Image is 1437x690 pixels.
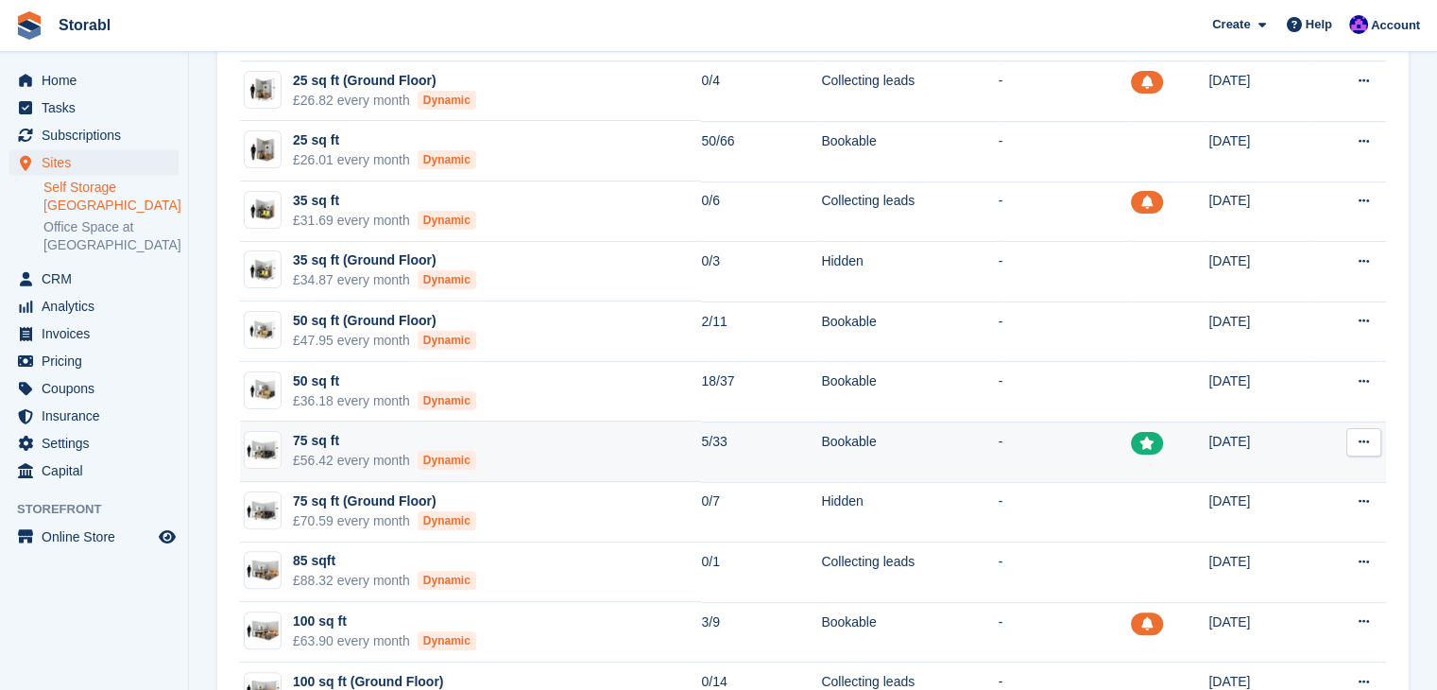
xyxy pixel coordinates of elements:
span: Analytics [42,293,155,319]
td: [DATE] [1208,362,1310,423]
div: £34.87 every month [293,270,476,290]
td: Collecting leads [821,181,998,242]
div: Dynamic [418,571,476,590]
img: 75.jpg [245,437,281,464]
div: 50 sq ft (Ground Floor) [293,311,476,331]
td: [DATE] [1208,181,1310,242]
td: 18/37 [701,362,821,423]
td: - [999,543,1131,603]
a: menu [9,375,179,402]
td: 2/11 [701,302,821,362]
td: 0/6 [701,181,821,242]
a: menu [9,403,179,429]
td: [DATE] [1208,543,1310,603]
div: 35 sq ft [293,191,476,211]
td: - [999,482,1131,543]
div: £26.01 every month [293,150,476,170]
span: Insurance [42,403,155,429]
img: 50-sqft-unit.jpg [245,376,281,404]
div: £31.69 every month [293,211,476,231]
div: Dynamic [418,511,476,530]
img: 50.jpg [245,317,281,344]
td: - [999,422,1131,482]
td: [DATE] [1208,422,1310,482]
a: menu [9,293,179,319]
td: Collecting leads [821,543,998,603]
span: Create [1212,15,1250,34]
a: menu [9,67,179,94]
img: 100-sqft-unit.jpg [245,557,281,584]
td: Hidden [821,242,998,302]
td: [DATE] [1208,602,1310,663]
td: - [999,121,1131,181]
span: Home [42,67,155,94]
td: [DATE] [1208,482,1310,543]
a: menu [9,149,179,176]
td: Bookable [821,121,998,181]
span: Settings [42,430,155,457]
td: Bookable [821,602,998,663]
td: [DATE] [1208,61,1310,122]
div: £36.18 every month [293,391,476,411]
a: Storabl [51,9,118,41]
a: menu [9,266,179,292]
img: 35-sqft-unit.jpg [245,197,281,224]
td: 3/9 [701,602,821,663]
a: menu [9,122,179,148]
img: stora-icon-8386f47178a22dfd0bd8f6a31ec36ba5ce8667c1dd55bd0f319d3a0aa187defe.svg [15,11,43,40]
td: 0/4 [701,61,821,122]
td: [DATE] [1208,242,1310,302]
img: Bailey Hunt [1349,15,1368,34]
img: 75.jpg [245,497,281,525]
td: 5/33 [701,422,821,482]
span: Coupons [42,375,155,402]
td: Collecting leads [821,61,998,122]
span: Help [1306,15,1332,34]
div: Dynamic [418,631,476,650]
div: 25 sq ft (Ground Floor) [293,71,476,91]
img: 25-sqft-unit.jpg [245,136,281,164]
td: - [999,181,1131,242]
a: menu [9,524,179,550]
div: £56.42 every month [293,451,476,471]
a: menu [9,95,179,121]
div: 75 sq ft [293,431,476,451]
span: Capital [42,457,155,484]
a: Self Storage [GEOGRAPHIC_DATA] [43,179,179,215]
a: menu [9,348,179,374]
a: menu [9,320,179,347]
span: Online Store [42,524,155,550]
div: Dynamic [418,270,476,289]
div: Dynamic [418,211,476,230]
td: [DATE] [1208,302,1310,362]
td: - [999,602,1131,663]
span: Pricing [42,348,155,374]
td: 50/66 [701,121,821,181]
img: 25.jpg [245,76,281,103]
img: 100-sqft-unit.jpg [245,617,281,645]
a: Office Space at [GEOGRAPHIC_DATA] [43,218,179,254]
span: Invoices [42,320,155,347]
span: Tasks [42,95,155,121]
a: Preview store [156,526,179,548]
td: - [999,302,1131,362]
span: Storefront [17,500,188,519]
div: 75 sq ft (Ground Floor) [293,492,476,511]
div: £47.95 every month [293,331,476,351]
div: 35 sq ft (Ground Floor) [293,250,476,270]
span: Sites [42,149,155,176]
div: 100 sq ft [293,612,476,631]
div: 25 sq ft [293,130,476,150]
div: £63.90 every month [293,631,476,651]
div: 85 sqft [293,551,476,571]
span: Account [1371,16,1420,35]
div: £70.59 every month [293,511,476,531]
div: Dynamic [418,91,476,110]
div: Dynamic [418,391,476,410]
td: Bookable [821,422,998,482]
div: Dynamic [418,451,476,470]
td: - [999,61,1131,122]
td: 0/3 [701,242,821,302]
td: - [999,362,1131,423]
span: Subscriptions [42,122,155,148]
